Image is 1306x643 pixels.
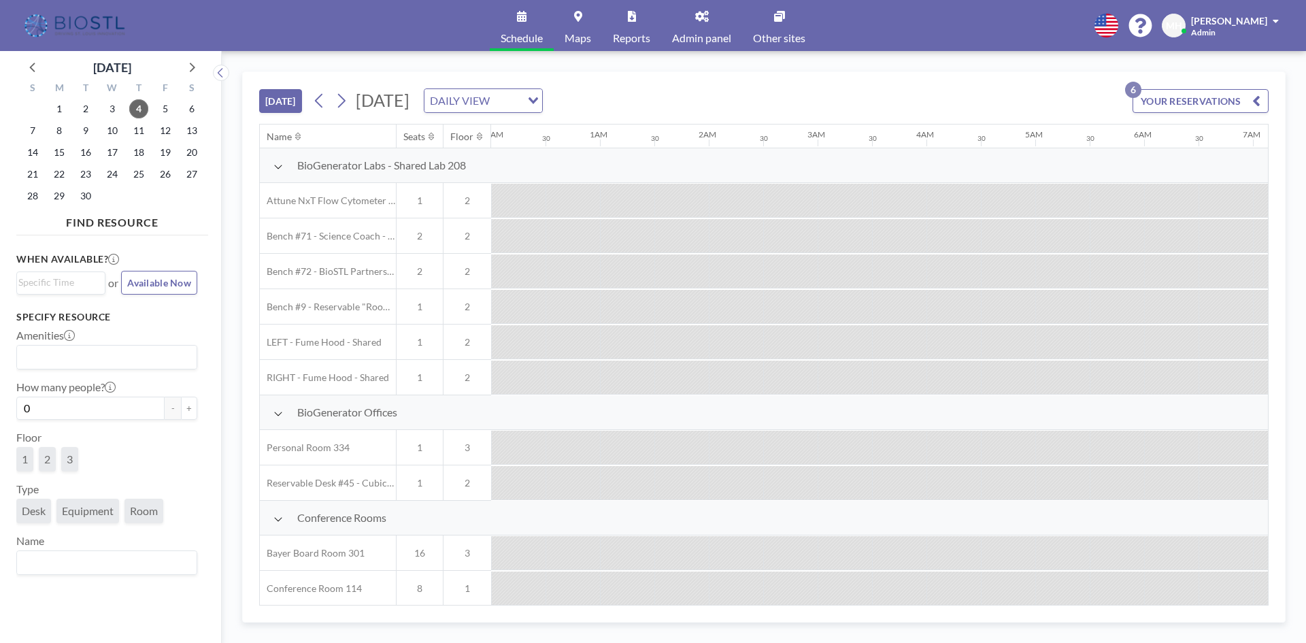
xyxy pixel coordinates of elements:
span: Tuesday, September 23, 2025 [76,165,95,184]
span: 1 [443,582,491,595]
span: Friday, September 5, 2025 [156,99,175,118]
span: Bench #72 - BioSTL Partnerships & Apprenticeships Bench [260,265,396,278]
div: 30 [977,134,986,143]
span: LEFT - Fume Hood - Shared [260,336,382,348]
div: 6AM [1134,129,1152,139]
span: Bench #71 - Science Coach - BioSTL Bench [260,230,396,242]
span: 3 [67,452,73,466]
span: Tuesday, September 9, 2025 [76,121,95,140]
div: 1AM [590,129,607,139]
div: S [178,80,205,98]
span: 1 [397,477,443,489]
span: 2 [443,230,491,242]
span: [DATE] [356,90,409,110]
div: [DATE] [93,58,131,77]
span: Reservable Desk #45 - Cubicle Area (Office 206) [260,477,396,489]
div: Name [267,131,292,143]
input: Search for option [18,275,97,290]
span: Bench #9 - Reservable "RoomZilla" Bench [260,301,396,313]
span: Tuesday, September 30, 2025 [76,186,95,205]
div: Search for option [17,346,197,369]
span: Monday, September 29, 2025 [50,186,69,205]
span: Thursday, September 18, 2025 [129,143,148,162]
div: 30 [542,134,550,143]
span: Sunday, September 7, 2025 [23,121,42,140]
span: 1 [397,336,443,348]
span: Schedule [501,33,543,44]
h3: Specify resource [16,311,197,323]
span: 3 [443,547,491,559]
span: 2 [443,336,491,348]
span: Monday, September 8, 2025 [50,121,69,140]
span: 2 [443,372,491,384]
span: BioGenerator Offices [297,406,397,419]
p: 6 [1125,82,1141,98]
span: Personal Room 334 [260,442,350,454]
span: 2 [443,265,491,278]
span: Wednesday, September 10, 2025 [103,121,122,140]
input: Search for option [494,92,520,110]
span: Wednesday, September 3, 2025 [103,99,122,118]
span: 1 [397,442,443,454]
div: M [46,80,73,98]
div: T [73,80,99,98]
label: Name [16,534,44,548]
button: Available Now [121,271,197,295]
input: Search for option [18,348,189,366]
span: Sunday, September 21, 2025 [23,165,42,184]
span: Saturday, September 27, 2025 [182,165,201,184]
span: Wednesday, September 17, 2025 [103,143,122,162]
span: Equipment [62,504,114,518]
span: [PERSON_NAME] [1191,15,1267,27]
div: 30 [1086,134,1094,143]
span: 16 [397,547,443,559]
span: 1 [397,301,443,313]
span: Other sites [753,33,805,44]
span: Conference Room 114 [260,582,362,595]
span: 1 [22,452,28,466]
span: Saturday, September 13, 2025 [182,121,201,140]
span: 2 [443,477,491,489]
div: W [99,80,126,98]
div: Search for option [17,272,105,293]
div: 4AM [916,129,934,139]
span: Conference Rooms [297,511,386,525]
span: Room [130,504,158,518]
div: 30 [869,134,877,143]
div: 3AM [807,129,825,139]
span: Sunday, September 14, 2025 [23,143,42,162]
span: Available Now [127,277,191,288]
span: 2 [397,230,443,242]
div: Search for option [424,89,542,112]
button: - [165,397,181,420]
span: 1 [397,372,443,384]
span: Saturday, September 6, 2025 [182,99,201,118]
img: organization-logo [22,12,130,39]
span: Thursday, September 4, 2025 [129,99,148,118]
span: Friday, September 26, 2025 [156,165,175,184]
span: Monday, September 1, 2025 [50,99,69,118]
span: 8 [397,582,443,595]
span: 2 [44,452,50,466]
span: Sunday, September 28, 2025 [23,186,42,205]
div: 30 [760,134,768,143]
span: 2 [443,195,491,207]
span: Monday, September 15, 2025 [50,143,69,162]
div: 30 [651,134,659,143]
span: Admin [1191,27,1216,37]
span: or [108,276,118,290]
span: Bayer Board Room 301 [260,547,365,559]
span: Attune NxT Flow Cytometer - Bench #25 [260,195,396,207]
span: Wednesday, September 24, 2025 [103,165,122,184]
label: Floor [16,431,41,444]
div: T [125,80,152,98]
input: Search for option [18,554,189,572]
button: + [181,397,197,420]
span: 2 [397,265,443,278]
span: BioGenerator Labs - Shared Lab 208 [297,159,466,172]
span: Desk [22,504,46,518]
div: Floor [450,131,473,143]
div: Seats [403,131,425,143]
span: Monday, September 22, 2025 [50,165,69,184]
label: How many people? [16,380,116,394]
